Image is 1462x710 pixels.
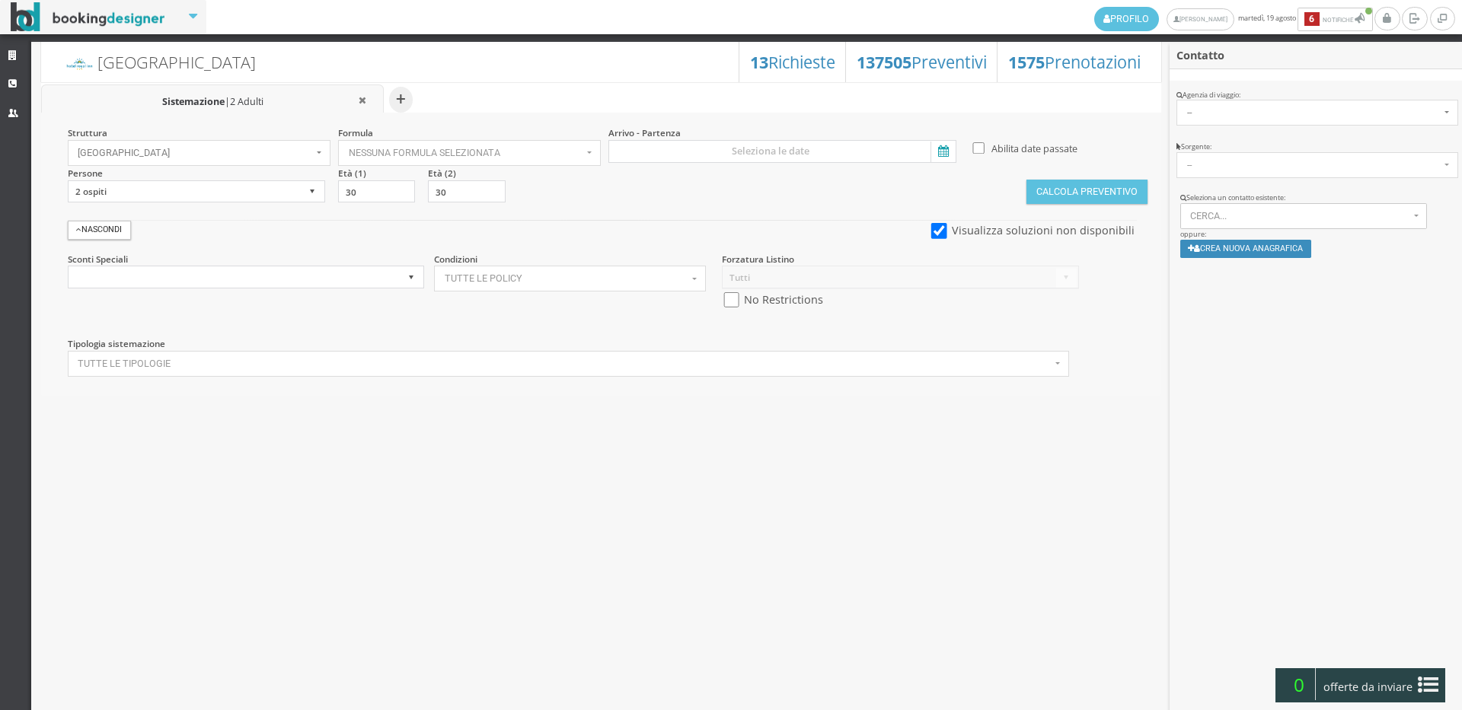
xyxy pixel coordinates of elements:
[11,2,165,32] img: BookingDesigner.com
[1180,240,1312,257] button: Crea nuova anagrafica
[1298,8,1373,31] button: 6Notifiche
[1167,8,1234,30] a: [PERSON_NAME]
[1180,203,1428,229] button: Cerca...
[1094,7,1374,31] span: martedì, 19 agosto
[1176,142,1455,152] div: Sorgente:
[1176,152,1458,178] button: --
[1176,91,1455,100] div: Agenzia di viaggio:
[1180,193,1452,203] div: Seleziona un contatto esistente:
[1282,668,1316,700] span: 0
[1187,107,1441,118] span: --
[1176,100,1458,126] button: --
[1190,211,1409,221] span: Cerca...
[1319,675,1418,699] span: offerte da inviare
[1094,7,1159,31] a: Profilo
[1170,193,1462,268] div: oppure:
[1304,12,1320,26] b: 6
[1187,160,1441,170] span: --
[1176,48,1224,62] b: Contatto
